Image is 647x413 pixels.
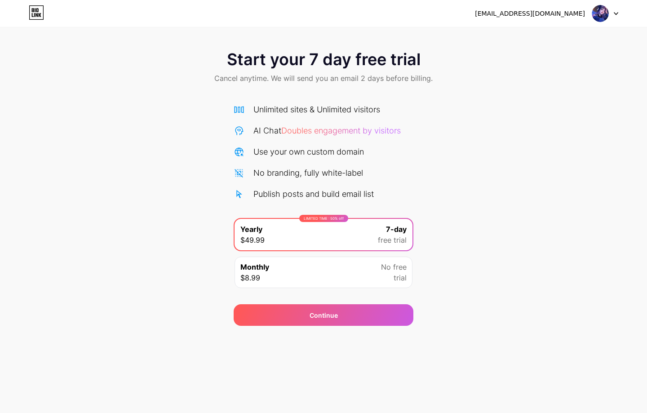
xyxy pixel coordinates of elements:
[240,235,265,245] span: $49.99
[386,224,407,235] span: 7-day
[394,272,407,283] span: trial
[240,224,262,235] span: Yearly
[253,103,380,115] div: Unlimited sites & Unlimited visitors
[253,188,374,200] div: Publish posts and build email list
[240,262,269,272] span: Monthly
[253,124,401,137] div: AI Chat
[299,215,348,222] div: LIMITED TIME : 50% off
[240,272,260,283] span: $8.99
[253,167,363,179] div: No branding, fully white-label
[378,235,407,245] span: free trial
[475,9,585,18] div: [EMAIL_ADDRESS][DOMAIN_NAME]
[227,50,421,68] span: Start your 7 day free trial
[214,73,433,84] span: Cancel anytime. We will send you an email 2 days before billing.
[310,311,338,320] span: Continue
[253,146,364,158] div: Use your own custom domain
[381,262,407,272] span: No free
[281,126,401,135] span: Doubles engagement by visitors
[592,5,609,22] img: bon bi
